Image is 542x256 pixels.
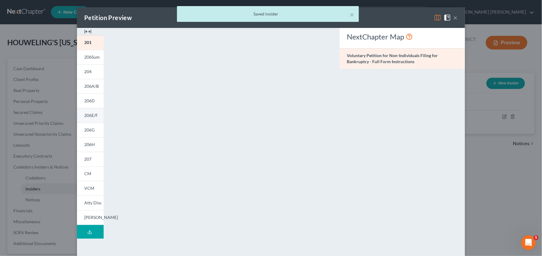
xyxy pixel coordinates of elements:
span: [PERSON_NAME] [84,215,118,220]
span: 204 [84,69,92,74]
span: 206D [84,98,95,103]
span: 206Sum [84,54,100,60]
span: 207 [84,156,92,162]
a: 206D [77,94,104,108]
a: 201 [77,35,104,50]
a: 206A/B [77,79,104,94]
span: 206A/B [84,84,99,89]
span: 206G [84,127,95,132]
span: 206H [84,142,95,147]
span: Atty Disc [84,200,102,205]
span: 201 [84,40,92,45]
div: Saved insider [182,11,354,17]
strong: Voluntary Petition for Non-Individuals Filing for Bankruptcy - Full Form Instructions [347,53,438,64]
span: 5 [534,235,539,240]
img: expand-e0f6d898513216a626fdd78e52531dac95497ffd26381d4c15ee2fc46db09dca.svg [84,28,92,35]
a: 206E/F [77,108,104,123]
a: 206G [77,123,104,137]
a: Atty Disc [77,196,104,210]
a: 207 [77,152,104,166]
a: 204 [77,64,104,79]
iframe: Intercom live chat [521,235,536,250]
span: CM [84,171,91,176]
div: NextChapter Map [347,32,458,42]
button: × [350,11,354,18]
a: [PERSON_NAME] [77,210,104,225]
a: 206Sum [77,50,104,64]
a: VCM [77,181,104,196]
a: CM [77,166,104,181]
span: VCM [84,186,94,191]
a: 206H [77,137,104,152]
span: 206E/F [84,113,98,118]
